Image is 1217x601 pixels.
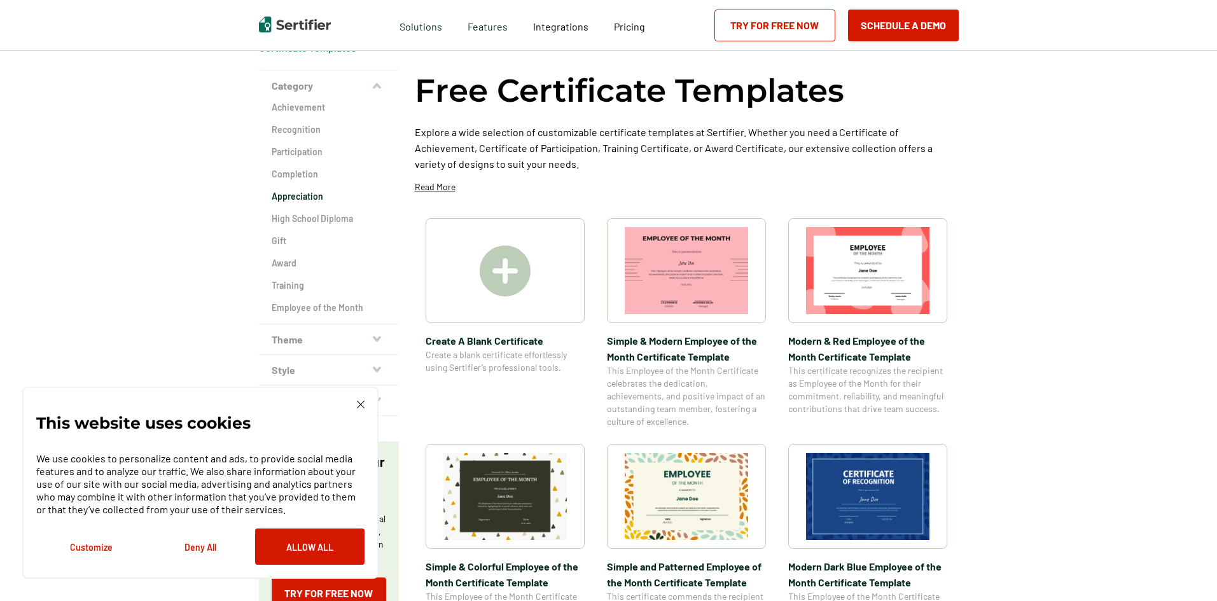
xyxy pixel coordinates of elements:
[806,227,929,314] img: Modern & Red Employee of the Month Certificate Template
[272,101,386,114] a: Achievement
[426,558,585,590] span: Simple & Colorful Employee of the Month Certificate Template
[272,123,386,136] a: Recognition
[272,168,386,181] a: Completion
[614,17,645,33] a: Pricing
[533,20,588,32] span: Integrations
[788,364,947,415] span: This certificate recognizes the recipient as Employee of the Month for their commitment, reliabil...
[357,401,365,408] img: Cookie Popup Close
[259,17,331,32] img: Sertifier | Digital Credentialing Platform
[272,212,386,225] a: High School Diploma
[788,218,947,428] a: Modern & Red Employee of the Month Certificate TemplateModern & Red Employee of the Month Certifi...
[259,101,399,324] div: Category
[272,279,386,292] a: Training
[806,453,929,540] img: Modern Dark Blue Employee of the Month Certificate Template
[415,70,844,111] h1: Free Certificate Templates
[468,17,508,33] span: Features
[272,301,386,314] a: Employee of the Month
[614,20,645,32] span: Pricing
[788,333,947,364] span: Modern & Red Employee of the Month Certificate Template
[848,10,959,41] button: Schedule a Demo
[272,257,386,270] a: Award
[443,453,567,540] img: Simple & Colorful Employee of the Month Certificate Template
[607,333,766,364] span: Simple & Modern Employee of the Month Certificate Template
[426,333,585,349] span: Create A Blank Certificate
[415,181,456,193] p: Read More
[259,324,399,355] button: Theme
[272,190,386,203] a: Appreciation
[625,227,748,314] img: Simple & Modern Employee of the Month Certificate Template
[607,558,766,590] span: Simple and Patterned Employee of the Month Certificate Template
[625,453,748,540] img: Simple and Patterned Employee of the Month Certificate Template
[259,385,399,416] button: Color
[255,528,365,565] button: Allow All
[36,528,146,565] button: Customize
[259,355,399,385] button: Style
[415,124,959,172] p: Explore a wide selection of customizable certificate templates at Sertifier. Whether you need a C...
[400,17,442,33] span: Solutions
[607,364,766,428] span: This Employee of the Month Certificate celebrates the dedication, achievements, and positive impa...
[480,245,531,296] img: Create A Blank Certificate
[714,10,835,41] a: Try for Free Now
[146,528,255,565] button: Deny All
[1153,540,1217,601] iframe: Chat Widget
[788,558,947,590] span: Modern Dark Blue Employee of the Month Certificate Template
[533,17,588,33] a: Integrations
[36,417,251,429] p: This website uses cookies
[272,146,386,158] a: Participation
[607,218,766,428] a: Simple & Modern Employee of the Month Certificate TemplateSimple & Modern Employee of the Month C...
[259,71,399,101] button: Category
[36,452,365,516] p: We use cookies to personalize content and ads, to provide social media features and to analyze ou...
[272,235,386,247] a: Gift
[426,349,585,374] span: Create a blank certificate effortlessly using Sertifier’s professional tools.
